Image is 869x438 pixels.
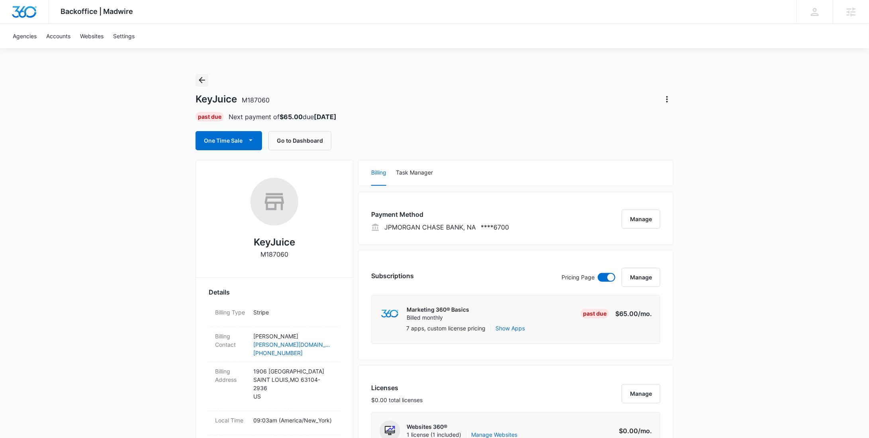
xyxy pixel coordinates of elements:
span: /mo. [638,310,652,318]
button: Go to Dashboard [268,131,331,150]
p: JPMORGAN CHASE BANK, NA [384,222,476,232]
p: $0.00 [615,426,652,436]
strong: $65.00 [280,113,303,121]
p: 7 apps, custom license pricing [406,324,485,332]
p: [PERSON_NAME] [253,332,334,340]
span: /mo. [638,427,652,435]
p: 1906 [GEOGRAPHIC_DATA] SAINT LOUIS , MO 63104-2936 US [253,367,334,401]
button: Manage [622,268,660,287]
button: One Time Sale [196,131,262,150]
div: Billing Address1906 [GEOGRAPHIC_DATA]SAINT LOUIS,MO 63104-2936US [209,362,340,411]
p: Billed monthly [407,314,469,322]
a: Websites [75,24,108,48]
p: Pricing Page [562,273,595,282]
div: Local Time09:03am (America/New_York) [209,411,340,435]
div: Past Due [196,112,224,122]
dt: Billing Address [215,367,247,384]
button: Manage [622,384,660,403]
a: [PHONE_NUMBER] [253,349,334,357]
p: $65.00 [615,309,652,318]
button: Actions [661,93,673,106]
span: Backoffice | Madwire [61,7,133,16]
p: Marketing 360® Basics [407,306,469,314]
div: Billing Contact[PERSON_NAME][PERSON_NAME][DOMAIN_NAME][EMAIL_ADDRESS][DOMAIN_NAME][PHONE_NUMBER] [209,327,340,362]
dt: Local Time [215,416,247,424]
p: Stripe [253,308,334,316]
button: Manage [622,210,660,229]
div: Billing TypeStripe [209,303,340,327]
button: Task Manager [396,160,433,186]
p: 09:03am ( America/New_York ) [253,416,334,424]
span: Details [209,287,230,297]
p: $0.00 total licenses [371,396,423,404]
a: [PERSON_NAME][DOMAIN_NAME][EMAIL_ADDRESS][DOMAIN_NAME] [253,340,334,349]
h3: Subscriptions [371,271,414,281]
button: Billing [371,160,386,186]
strong: [DATE] [314,113,337,121]
a: Settings [108,24,139,48]
p: M187060 [260,249,288,259]
a: Agencies [8,24,41,48]
dt: Billing Type [215,308,247,316]
h3: Licenses [371,383,423,393]
div: Past Due [581,309,609,318]
img: marketing360Logo [381,310,398,318]
a: Accounts [41,24,75,48]
button: Back [196,74,208,86]
span: M187060 [242,96,270,104]
p: Next payment of due [229,112,337,122]
button: Show Apps [495,324,525,332]
dt: Billing Contact [215,332,247,349]
h3: Payment Method [371,210,509,219]
p: Websites 360® [407,423,517,431]
h2: KeyJuice [254,235,295,249]
h1: KeyJuice [196,93,270,105]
